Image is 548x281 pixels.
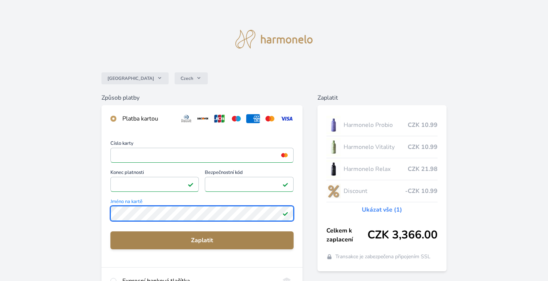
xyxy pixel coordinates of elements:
[179,114,193,123] img: diners.svg
[280,114,294,123] img: visa.svg
[282,210,288,216] img: Platné pole
[408,143,438,152] span: CZK 10.99
[196,114,210,123] img: discover.svg
[188,181,194,187] img: Platné pole
[101,72,169,84] button: [GEOGRAPHIC_DATA]
[326,226,367,244] span: Celkem k zaplacení
[408,121,438,129] span: CZK 10.99
[110,170,199,177] span: Konec platnosti
[326,160,341,178] img: CLEAN_RELAX_se_stinem_x-lo.jpg
[408,165,438,174] span: CZK 21.98
[317,93,447,102] h6: Zaplatit
[344,121,408,129] span: Harmonelo Probio
[344,143,408,152] span: Harmonelo Vitality
[335,253,430,260] span: Transakce je zabezpečena připojením SSL
[344,187,405,196] span: Discount
[181,75,193,81] span: Czech
[362,205,402,214] a: Ukázat vše (1)
[282,181,288,187] img: Platné pole
[110,141,294,148] span: Číslo karty
[114,179,196,190] iframe: Iframe pro datum vypršení platnosti
[213,114,226,123] img: jcb.svg
[122,114,173,123] div: Platba kartou
[110,231,294,249] button: Zaplatit
[405,187,438,196] span: -CZK 10.99
[263,114,277,123] img: mc.svg
[208,179,290,190] iframe: Iframe pro bezpečnostní kód
[116,236,288,245] span: Zaplatit
[367,228,438,242] span: CZK 3,366.00
[107,75,154,81] span: [GEOGRAPHIC_DATA]
[344,165,408,174] span: Harmonelo Relax
[235,30,313,49] img: logo.svg
[110,199,294,206] span: Jméno na kartě
[246,114,260,123] img: amex.svg
[101,93,303,102] h6: Způsob platby
[110,206,294,221] input: Jméno na kartěPlatné pole
[205,170,294,177] span: Bezpečnostní kód
[326,116,341,134] img: CLEAN_PROBIO_se_stinem_x-lo.jpg
[175,72,208,84] button: Czech
[326,138,341,156] img: CLEAN_VITALITY_se_stinem_x-lo.jpg
[326,182,341,200] img: discount-lo.png
[229,114,243,123] img: maestro.svg
[114,150,291,160] iframe: Iframe pro číslo karty
[279,152,289,159] img: mc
